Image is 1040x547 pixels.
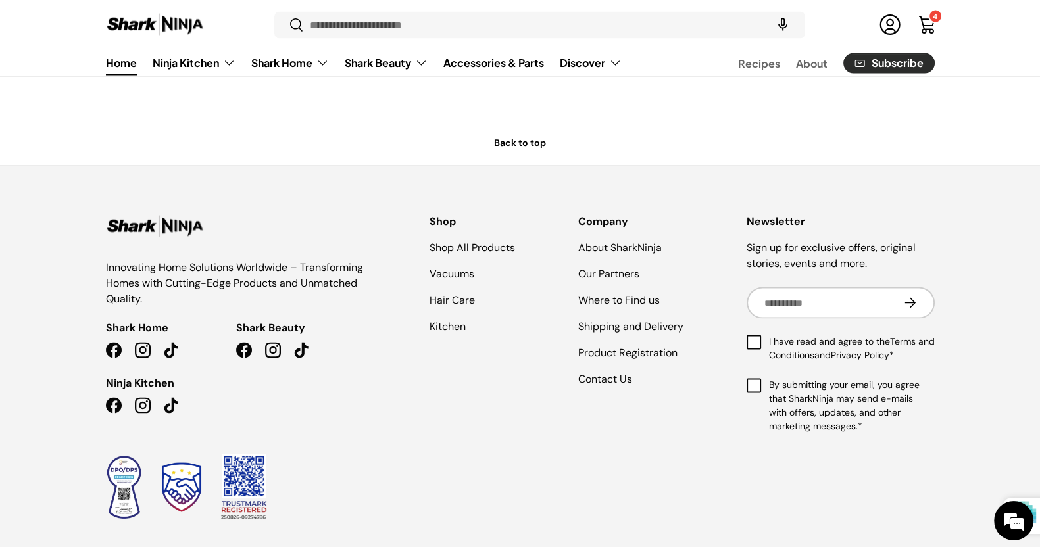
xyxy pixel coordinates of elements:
speech-search-button: Search by voice [762,11,804,39]
a: Our Partners [578,267,639,281]
img: Shark Ninja Philippines [106,12,205,37]
a: Recipes [738,50,780,76]
a: About [796,50,828,76]
a: Accessories & Parts [443,49,544,75]
a: Shop All Products [430,241,515,254]
summary: Shark Beauty [337,49,435,76]
img: Data Privacy Seal [106,455,142,520]
img: Trustmark QR [221,454,267,521]
a: Home [106,49,137,75]
a: Kitchen [430,320,466,333]
nav: Secondary [706,49,935,76]
p: Innovating Home Solutions Worldwide – Transforming Homes with Cutting-Edge Products and Unmatched... [106,260,366,307]
span: By submitting your email, you agree that SharkNinja may send e-mails with offers, updates, and ot... [769,378,935,433]
a: Product Registration [578,346,678,360]
textarea: Type your message and hit 'Enter' [7,359,251,405]
div: Minimize live chat window [216,7,247,38]
a: Vacuums [430,267,474,281]
a: Shipping and Delivery [578,320,683,333]
span: 4 [933,12,937,21]
img: Protected by hCaptcha [1007,498,1036,534]
a: Hair Care [430,293,475,307]
span: We're online! [76,166,182,298]
summary: Discover [552,49,630,76]
a: Subscribe [843,53,935,73]
img: Trustmark Seal [162,463,201,513]
span: Shark Home [106,320,168,336]
p: Sign up for exclusive offers, original stories, events and more. [747,240,935,272]
span: Subscribe [872,58,924,68]
a: Privacy Policy [831,349,889,361]
div: Chat with us now [68,74,221,91]
a: Contact Us [578,372,632,386]
h2: Newsletter [747,214,935,229]
summary: Ninja Kitchen [145,49,243,76]
a: Where to Find us [578,293,660,307]
nav: Primary [106,49,622,76]
span: Shark Beauty [236,320,305,336]
a: About SharkNinja [578,241,662,254]
summary: Shark Home [243,49,337,76]
span: Ninja Kitchen [106,375,174,391]
span: I have read and agree to the and * [769,335,935,362]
